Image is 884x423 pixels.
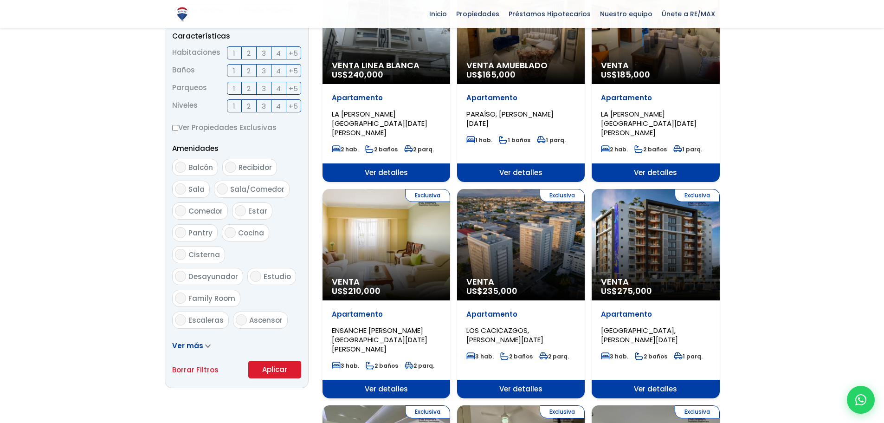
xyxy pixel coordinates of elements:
[188,206,223,216] span: Comedor
[601,325,678,345] span: [GEOGRAPHIC_DATA], [PERSON_NAME][DATE]
[348,69,383,80] span: 240,000
[466,69,516,80] span: US$
[276,47,281,59] span: 4
[332,277,441,286] span: Venta
[405,362,434,370] span: 2 parq.
[592,163,719,182] span: Ver detalles
[483,69,516,80] span: 165,000
[172,364,219,376] a: Borrar Filtros
[175,162,186,173] input: Balcón
[247,47,251,59] span: 2
[404,145,434,153] span: 2 parq.
[657,7,720,21] span: Únete a RE/MAX
[425,7,452,21] span: Inicio
[466,325,543,345] span: LOS CACICAZGOS, [PERSON_NAME][DATE]
[236,314,247,325] input: Ascensor
[172,122,301,133] label: Ver Propiedades Exclusivas
[405,189,450,202] span: Exclusiva
[235,205,246,216] input: Estar
[323,380,450,398] span: Ver detalles
[175,271,186,282] input: Desayunador
[172,82,207,95] span: Parqueos
[289,100,298,112] span: +5
[225,227,236,238] input: Cocina
[188,250,220,260] span: Cisterna
[233,65,235,77] span: 1
[262,83,266,94] span: 3
[466,285,517,297] span: US$
[188,163,213,172] span: Balcón
[188,272,238,281] span: Desayunador
[276,100,281,112] span: 4
[332,310,441,319] p: Apartamento
[635,352,667,360] span: 2 baños
[172,143,301,154] p: Amenidades
[233,83,235,94] span: 1
[601,69,650,80] span: US$
[601,145,628,153] span: 2 hab.
[332,145,359,153] span: 2 hab.
[457,380,585,398] span: Ver detalles
[262,100,266,112] span: 3
[172,30,301,42] p: Características
[466,352,494,360] span: 3 hab.
[332,61,441,70] span: Venta Linea Blanca
[483,285,517,297] span: 235,000
[250,271,261,282] input: Estudio
[175,183,186,195] input: Sala
[172,64,195,77] span: Baños
[238,228,264,238] span: Cocina
[248,361,301,378] button: Aplicar
[405,405,450,418] span: Exclusiva
[466,93,575,103] p: Apartamento
[262,65,266,77] span: 3
[601,277,710,286] span: Venta
[457,189,585,398] a: Exclusiva Venta US$235,000 Apartamento LOS CACICAZGOS, [PERSON_NAME][DATE] 3 hab. 2 baños 2 parq....
[172,341,203,351] span: Ver más
[466,277,575,286] span: Venta
[289,83,298,94] span: +5
[365,145,398,153] span: 2 baños
[673,145,702,153] span: 1 parq.
[323,163,450,182] span: Ver detalles
[239,163,272,172] span: Recibidor
[540,405,585,418] span: Exclusiva
[289,47,298,59] span: +5
[348,285,381,297] span: 210,000
[592,189,719,398] a: Exclusiva Venta US$275,000 Apartamento [GEOGRAPHIC_DATA], [PERSON_NAME][DATE] 3 hab. 2 baños 1 pa...
[276,83,281,94] span: 4
[172,341,211,351] a: Ver más
[175,227,186,238] input: Pantry
[175,293,186,304] input: Family Room
[601,61,710,70] span: Venta
[452,7,504,21] span: Propiedades
[323,189,450,398] a: Exclusiva Venta US$210,000 Apartamento ENSANCHE [PERSON_NAME][GEOGRAPHIC_DATA][DATE][PERSON_NAME]...
[332,69,383,80] span: US$
[601,285,652,297] span: US$
[466,61,575,70] span: Venta Amueblado
[595,7,657,21] span: Nuestro equipo
[247,83,251,94] span: 2
[289,65,298,77] span: +5
[617,69,650,80] span: 185,000
[225,162,236,173] input: Recibidor
[540,189,585,202] span: Exclusiva
[247,65,251,77] span: 2
[174,6,190,22] img: Logo de REMAX
[601,352,628,360] span: 3 hab.
[537,136,566,144] span: 1 parq.
[175,314,186,325] input: Escaleras
[675,405,720,418] span: Exclusiva
[175,205,186,216] input: Comedor
[499,136,530,144] span: 1 baños
[601,310,710,319] p: Apartamento
[188,184,205,194] span: Sala
[332,325,427,354] span: ENSANCHE [PERSON_NAME][GEOGRAPHIC_DATA][DATE][PERSON_NAME]
[233,100,235,112] span: 1
[504,7,595,21] span: Préstamos Hipotecarios
[539,352,569,360] span: 2 parq.
[249,315,283,325] span: Ascensor
[332,93,441,103] p: Apartamento
[188,228,213,238] span: Pantry
[188,293,235,303] span: Family Room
